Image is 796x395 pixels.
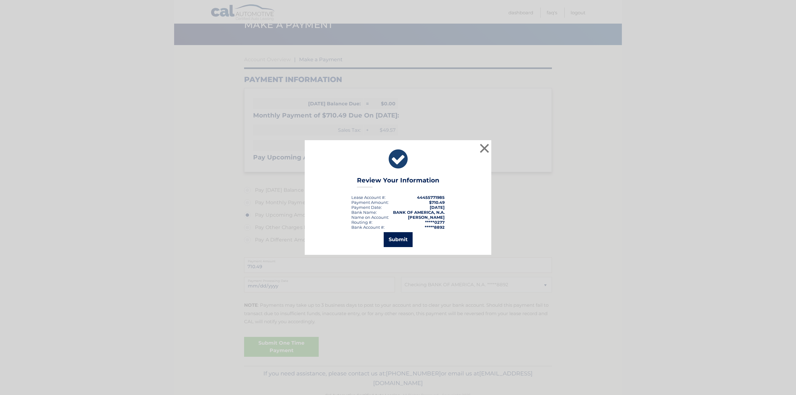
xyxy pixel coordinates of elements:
[357,177,439,187] h3: Review Your Information
[351,215,389,220] div: Name on Account:
[384,232,413,247] button: Submit
[393,210,445,215] strong: BANK OF AMERICA, N.A.
[351,205,381,210] span: Payment Date
[351,205,382,210] div: :
[478,142,491,154] button: ×
[351,220,373,225] div: Routing #:
[408,215,445,220] strong: [PERSON_NAME]
[351,210,377,215] div: Bank Name:
[351,195,386,200] div: Lease Account #:
[351,225,385,230] div: Bank Account #:
[351,200,389,205] div: Payment Amount:
[429,200,445,205] span: $710.49
[430,205,445,210] span: [DATE]
[417,195,445,200] strong: 44455771985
